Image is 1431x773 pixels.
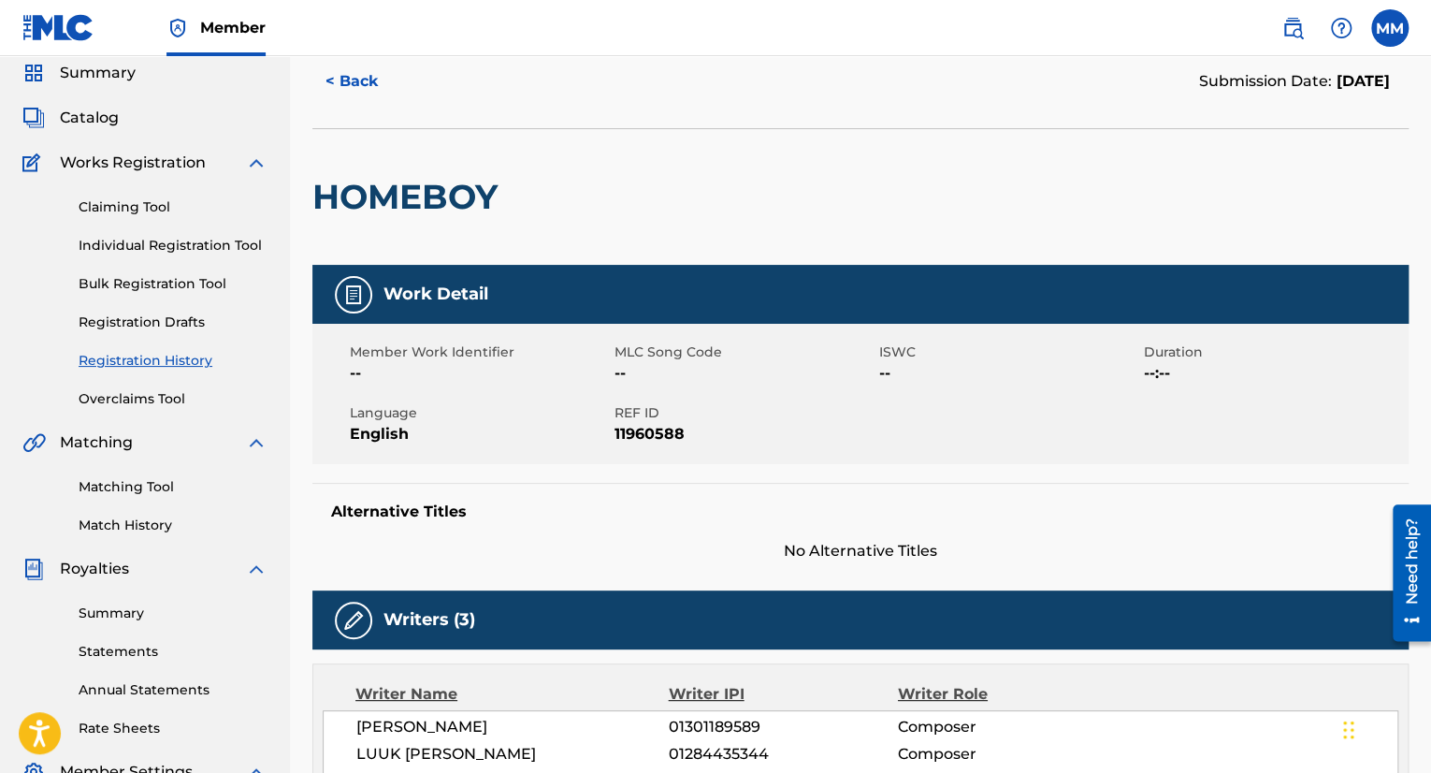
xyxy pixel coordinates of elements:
[79,313,267,332] a: Registration Drafts
[1330,17,1352,39] img: help
[342,609,365,632] img: Writers
[79,389,267,409] a: Overclaims Tool
[614,343,874,362] span: MLC Song Code
[79,236,267,255] a: Individual Registration Tool
[79,719,267,738] a: Rate Sheets
[1323,9,1360,47] div: Help
[356,743,669,766] span: LUUK [PERSON_NAME]
[356,716,669,738] span: [PERSON_NAME]
[614,423,874,445] span: 11960588
[22,431,46,454] img: Matching
[898,743,1106,766] span: Composer
[669,743,898,766] span: 01284435344
[22,62,136,84] a: SummarySummary
[79,516,267,535] a: Match History
[22,152,47,174] img: Works Registration
[22,558,45,580] img: Royalties
[60,107,119,129] span: Catalog
[898,683,1106,706] div: Writer Role
[60,152,206,174] span: Works Registration
[245,152,267,174] img: expand
[355,683,669,706] div: Writer Name
[245,558,267,580] img: expand
[79,477,267,497] a: Matching Tool
[245,431,267,454] img: expand
[166,17,189,39] img: Top Rightsholder
[331,503,1390,521] h5: Alternative Titles
[22,14,94,41] img: MLC Logo
[1332,72,1390,90] span: [DATE]
[350,362,610,385] span: --
[1343,702,1354,758] div: Drag
[1281,17,1304,39] img: search
[60,62,136,84] span: Summary
[1337,683,1431,773] iframe: Chat Widget
[79,274,267,294] a: Bulk Registration Tool
[79,604,267,623] a: Summary
[312,176,507,218] h2: HOMEBOY
[1371,9,1409,47] div: User Menu
[879,362,1139,385] span: --
[383,284,488,305] h5: Work Detail
[79,680,267,700] a: Annual Statements
[79,642,267,662] a: Statements
[312,540,1409,562] span: No Alternative Titles
[350,343,610,362] span: Member Work Identifier
[614,362,874,385] span: --
[350,403,610,423] span: Language
[669,683,898,706] div: Writer IPI
[898,716,1106,738] span: Composer
[79,197,267,217] a: Claiming Tool
[383,609,475,631] h5: Writers (3)
[1144,343,1404,362] span: Duration
[1274,9,1311,47] a: Public Search
[22,107,119,129] a: CatalogCatalog
[22,107,45,129] img: Catalog
[879,343,1139,362] span: ISWC
[350,423,610,445] span: English
[1144,362,1404,385] span: --:--
[669,716,898,738] span: 01301189589
[60,431,133,454] span: Matching
[1199,70,1390,93] div: Submission Date:
[342,284,365,306] img: Work Detail
[60,558,129,580] span: Royalties
[1379,497,1431,648] iframe: Resource Center
[79,351,267,371] a: Registration History
[614,403,874,423] span: REF ID
[200,17,266,38] span: Member
[312,58,425,105] button: < Back
[22,62,45,84] img: Summary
